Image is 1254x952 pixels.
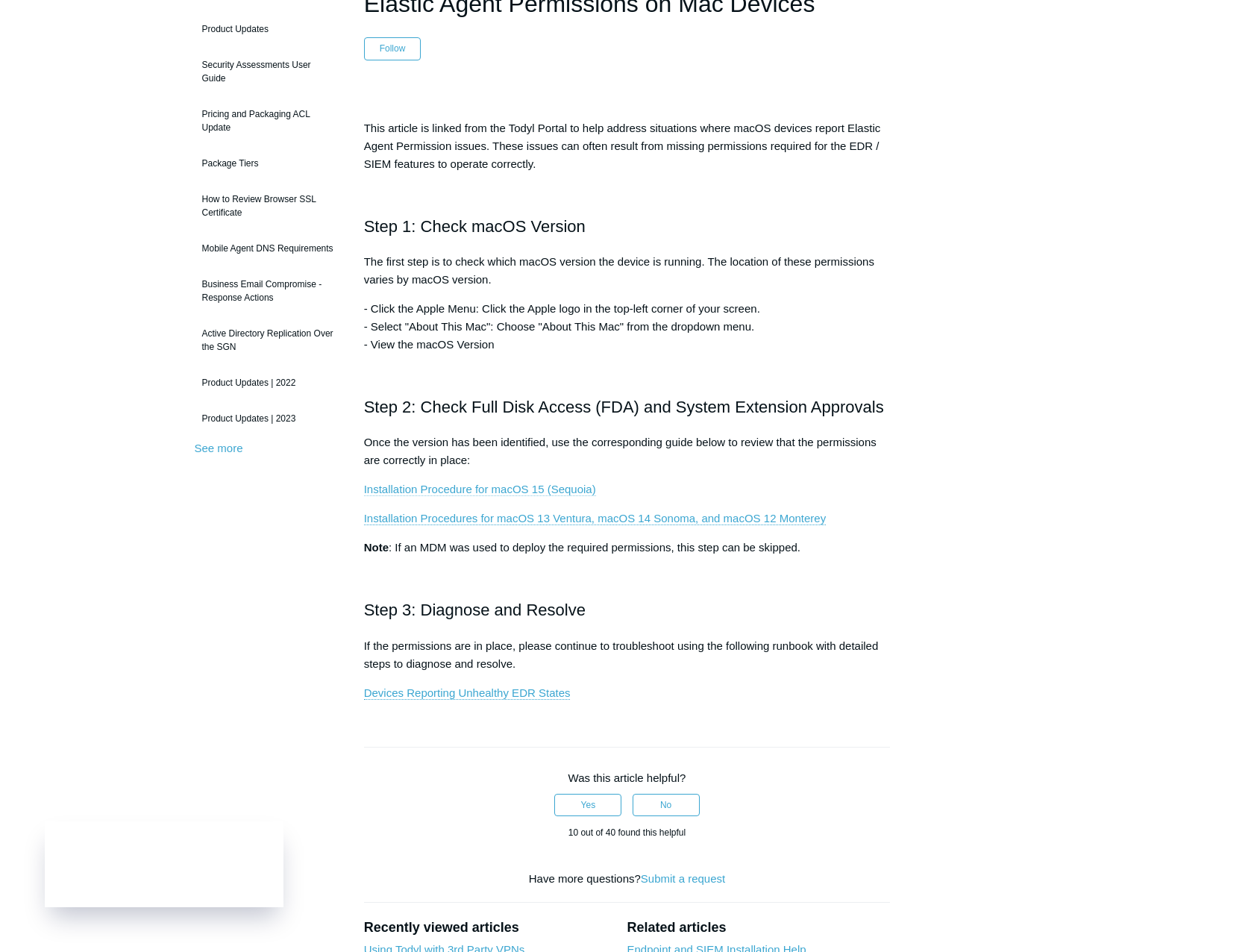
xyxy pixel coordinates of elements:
h2: Recently viewed articles [364,918,612,938]
a: Package Tiers [195,149,342,178]
button: Follow Article [364,37,421,60]
a: Business Email Compromise - Response Actions [195,270,342,312]
span: Was this article helpful? [568,771,686,784]
a: Product Updates | 2023 [195,404,342,433]
a: See more [195,442,243,454]
p: Once the version has been identified, use the corresponding guide below to review that the permis... [364,433,891,469]
h2: Step 1: Check macOS Version [364,213,891,239]
button: This article was helpful [554,794,621,816]
strong: Note [364,541,389,554]
h2: Step 2: Check Full Disk Access (FDA) and System Extension Approvals [364,394,891,420]
h2: Related articles [627,918,890,938]
p: If the permissions are in place, please continue to troubleshoot using the following runbook with... [364,637,891,673]
a: Security Assessments User Guide [195,51,342,93]
iframe: Todyl Status [45,821,283,907]
a: Mobile Agent DNS Requirements [195,234,342,263]
button: This article was not helpful [633,794,700,816]
p: This article is linked from the Todyl Portal to help address situations where macOS devices repor... [364,119,891,173]
a: How to Review Browser SSL Certificate [195,185,342,227]
a: Product Updates [195,15,342,43]
span: 10 out of 40 found this helpful [568,827,686,838]
a: Submit a request [641,872,725,885]
a: Active Directory Replication Over the SGN [195,319,342,361]
h2: Step 3: Diagnose and Resolve [364,597,891,623]
a: Devices Reporting Unhealthy EDR States [364,686,571,700]
a: Pricing and Packaging ACL Update [195,100,342,142]
div: Have more questions? [364,871,891,888]
a: Product Updates | 2022 [195,369,342,397]
p: : If an MDM was used to deploy the required permissions, this step can be skipped. [364,539,891,557]
a: Installation Procedure for macOS 15 (Sequoia) [364,483,596,496]
p: - Click the Apple Menu: Click the Apple logo in the top-left corner of your screen. - Select "Abo... [364,300,891,354]
a: Installation Procedures for macOS 13 Ventura, macOS 14 Sonoma, and macOS 12 Monterey [364,512,826,525]
p: The first step is to check which macOS version the device is running. The location of these permi... [364,253,891,289]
